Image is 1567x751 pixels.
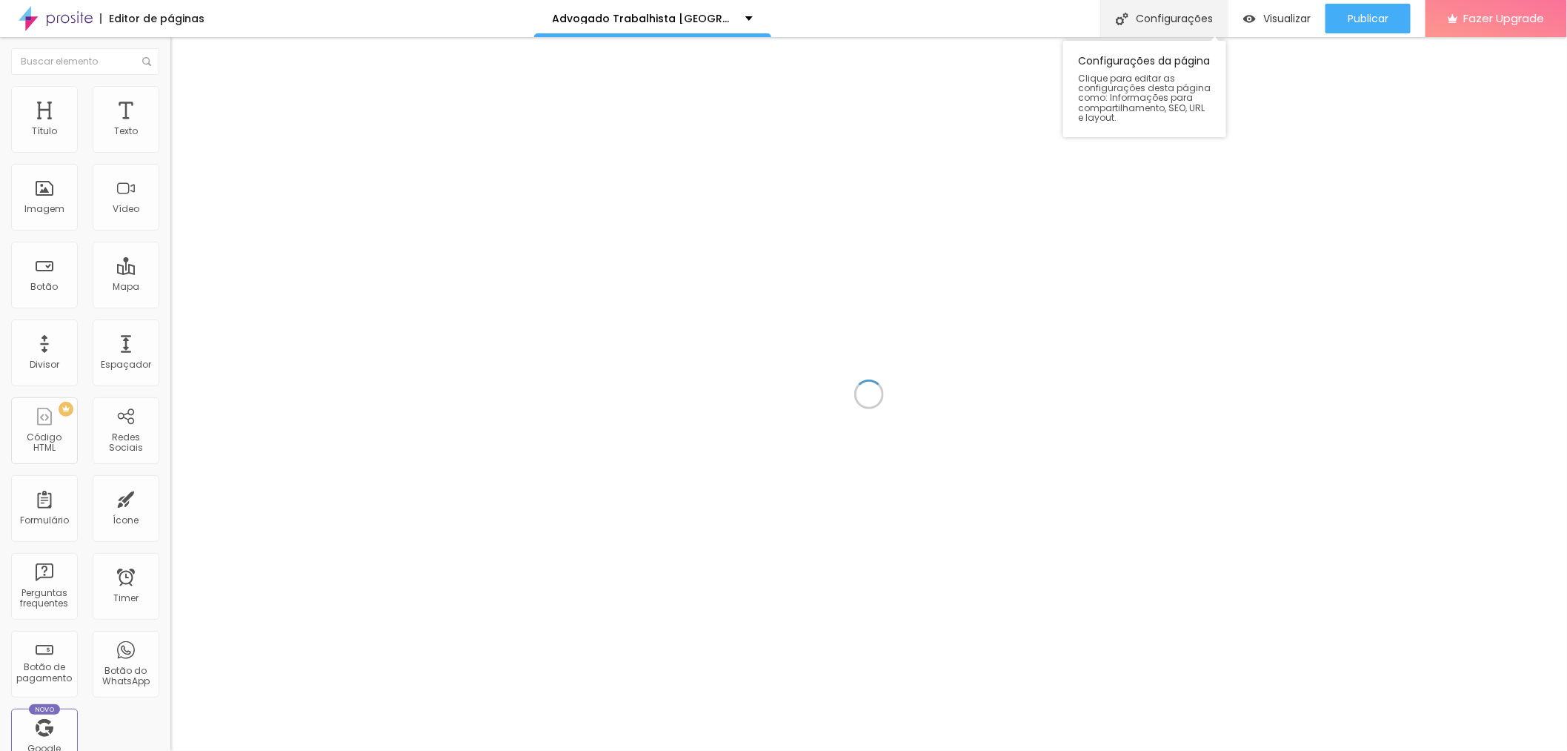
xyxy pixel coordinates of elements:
span: Clique para editar as configurações desta página como: Informações para compartilhamento, SEO, UR... [1078,73,1211,122]
img: view-1.svg [1243,13,1256,25]
div: Redes Sociais [96,432,155,454]
input: Buscar elemento [11,48,159,75]
div: Configurações da página [1063,41,1226,137]
span: Visualizar [1263,13,1311,24]
img: Icone [1116,13,1128,25]
img: Icone [142,57,151,66]
span: Publicar [1348,13,1388,24]
div: Botão [31,282,59,292]
p: Advogado Trabalhista [GEOGRAPHIC_DATA] SP [553,13,734,24]
div: Título [32,126,57,136]
div: Novo [29,704,61,715]
div: Botão de pagamento [15,662,73,684]
div: Espaçador [101,360,151,370]
div: Editor de páginas [100,13,204,24]
div: Timer [113,593,139,603]
button: Publicar [1325,4,1411,33]
div: Texto [114,126,138,136]
div: Imagem [24,204,64,214]
div: Formulário [20,515,69,526]
div: Botão do WhatsApp [96,666,155,687]
div: Ícone [113,515,139,526]
span: Fazer Upgrade [1464,12,1545,24]
div: Divisor [30,360,59,370]
button: Visualizar [1228,4,1325,33]
div: Perguntas frequentes [15,588,73,609]
div: Código HTML [15,432,73,454]
div: Vídeo [113,204,139,214]
div: Mapa [113,282,139,292]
